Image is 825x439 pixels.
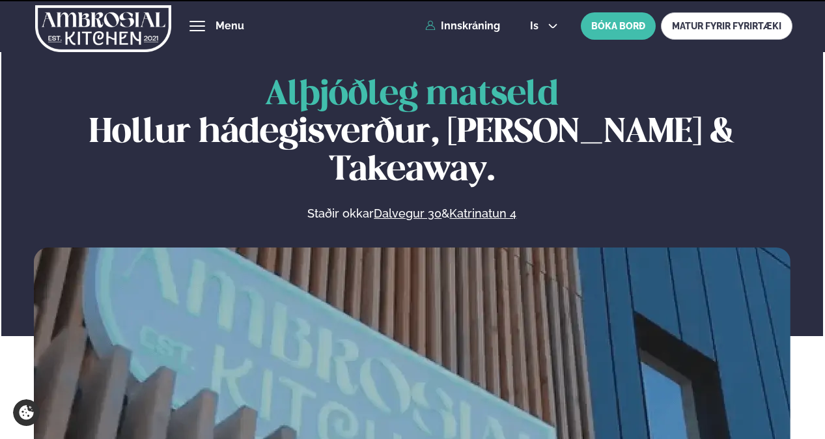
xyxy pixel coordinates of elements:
[581,12,656,40] button: BÓKA BORÐ
[265,79,559,111] span: Alþjóðleg matseld
[530,21,542,31] span: is
[520,21,568,31] button: is
[13,399,40,426] a: Cookie settings
[661,12,792,40] a: MATUR FYRIR FYRIRTÆKI
[449,206,516,221] a: Katrinatun 4
[34,76,791,190] h1: Hollur hádegisverður, [PERSON_NAME] & Takeaway.
[166,206,658,221] p: Staðir okkar &
[35,2,171,55] img: logo
[374,206,441,221] a: Dalvegur 30
[425,20,500,32] a: Innskráning
[189,18,205,34] button: hamburger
